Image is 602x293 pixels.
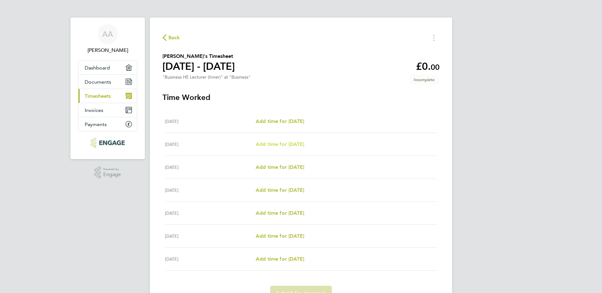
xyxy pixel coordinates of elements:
span: Add time for [DATE] [256,256,304,262]
nav: Main navigation [71,18,145,159]
div: "Business HE Lecturer (Inner)" at "Business" [162,75,251,80]
a: Add time for [DATE] [256,118,304,125]
a: AA[PERSON_NAME] [78,24,137,54]
a: Timesheets [78,89,137,103]
a: Add time for [DATE] [256,232,304,240]
span: Documents [85,79,111,85]
a: Payments [78,117,137,131]
span: Add time for [DATE] [256,118,304,124]
a: Documents [78,75,137,89]
h3: Time Worked [162,92,440,102]
a: Dashboard [78,61,137,75]
div: [DATE] [165,232,256,240]
span: Add time for [DATE] [256,141,304,147]
span: Timesheets [85,93,111,99]
span: Engage [103,172,121,177]
h2: [PERSON_NAME]'s Timesheet [162,53,235,60]
span: AA [102,30,113,38]
a: Add time for [DATE] [256,163,304,171]
img: xede-logo-retina.png [91,138,124,148]
div: [DATE] [165,141,256,148]
a: Add time for [DATE] [256,255,304,263]
a: Add time for [DATE] [256,141,304,148]
div: [DATE] [165,209,256,217]
span: Add time for [DATE] [256,233,304,239]
button: Timesheets Menu [428,33,440,42]
span: Back [168,34,180,41]
span: Andrew Akinsoji [78,47,137,54]
h1: [DATE] - [DATE] [162,60,235,73]
span: Add time for [DATE] [256,164,304,170]
button: Back [162,34,180,41]
a: Add time for [DATE] [256,209,304,217]
a: Invoices [78,103,137,117]
div: [DATE] [165,118,256,125]
span: Dashboard [85,65,110,71]
a: Powered byEngage [94,167,121,179]
span: Add time for [DATE] [256,210,304,216]
span: Payments [85,121,107,127]
div: [DATE] [165,255,256,263]
span: This timesheet is Incomplete. [409,75,440,85]
span: Add time for [DATE] [256,187,304,193]
app-decimal: £0. [416,60,440,72]
a: Go to home page [78,138,137,148]
span: 00 [431,63,440,72]
span: Powered by [103,167,121,172]
div: [DATE] [165,163,256,171]
div: [DATE] [165,186,256,194]
a: Add time for [DATE] [256,186,304,194]
span: Invoices [85,107,103,113]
